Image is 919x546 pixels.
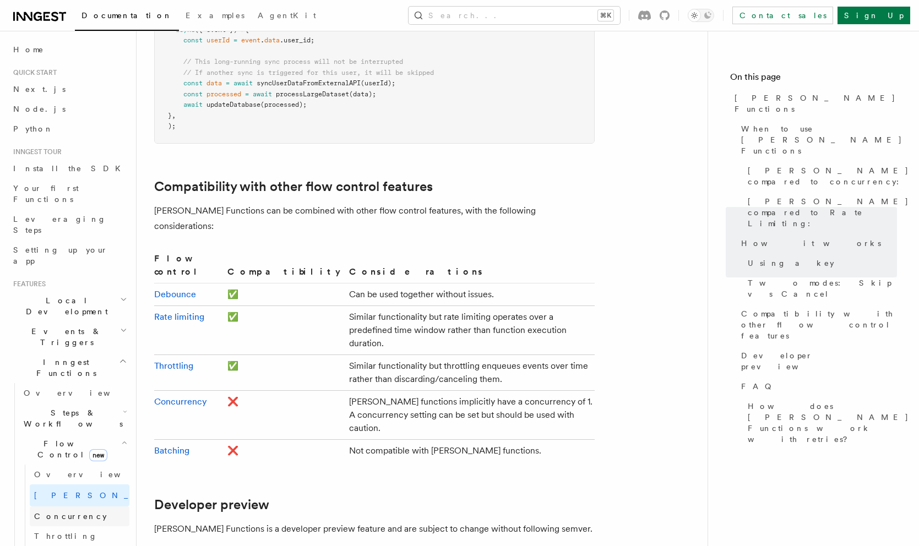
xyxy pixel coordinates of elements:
[9,178,129,209] a: Your first Functions
[743,273,897,304] a: Two modes: Skip vs Cancel
[748,277,897,299] span: Two modes: Skip vs Cancel
[223,305,345,354] td: ✅
[345,252,595,283] th: Considerations
[19,383,129,403] a: Overview
[206,101,260,108] span: updateDatabase
[13,245,108,265] span: Setting up your app
[260,101,307,108] span: (processed);
[598,10,613,21] kbd: ⌘K
[9,326,120,348] span: Events & Triggers
[9,68,57,77] span: Quick start
[741,350,897,372] span: Developer preview
[345,354,595,390] td: Similar functionality but throttling enqueues events over time rather than discarding/canceling t...
[183,101,203,108] span: await
[13,164,127,173] span: Install the SDK
[9,291,129,321] button: Local Development
[34,532,97,540] span: Throttling
[75,3,179,31] a: Documentation
[168,122,176,130] span: );
[737,119,897,161] a: When to use [PERSON_NAME] Functions
[172,112,176,119] span: ,
[276,90,349,98] span: processLargeDataset
[253,90,272,98] span: await
[345,439,595,462] td: Not compatible with [PERSON_NAME] functions.
[24,389,137,397] span: Overview
[206,90,241,98] span: processed
[9,209,129,240] a: Leveraging Steps
[154,203,595,234] p: [PERSON_NAME] Functions can be combined with other flow control features, with the following cons...
[748,165,909,187] span: [PERSON_NAME] compared to concurrency:
[30,526,129,546] a: Throttling
[233,36,237,44] span: =
[251,3,323,30] a: AgentKit
[260,36,264,44] span: .
[206,36,230,44] span: userId
[741,308,897,341] span: Compatibility with other flow control features
[168,112,172,119] span: }
[264,36,280,44] span: data
[345,305,595,354] td: Similar functionality but rate limiting operates over a predefined time window rather than functi...
[179,3,251,30] a: Examples
[223,354,345,390] td: ✅
[81,11,172,20] span: Documentation
[737,233,897,253] a: How it works
[361,79,395,87] span: (userId);
[19,434,129,465] button: Flow Controlnew
[258,11,316,20] span: AgentKit
[19,438,121,460] span: Flow Control
[9,321,129,352] button: Events & Triggers
[183,69,434,77] span: // If another sync is triggered for this user, it will be skipped
[223,283,345,305] td: ✅
[183,90,203,98] span: const
[741,123,902,156] span: When to use [PERSON_NAME] Functions
[30,484,129,506] a: [PERSON_NAME]
[237,26,245,34] span: =>
[13,215,106,234] span: Leveraging Steps
[154,289,196,299] a: Debounce
[154,312,204,322] a: Rate limiting
[735,92,897,114] span: [PERSON_NAME] Functions
[9,99,129,119] a: Node.js
[183,79,203,87] span: const
[154,445,189,456] a: Batching
[730,70,897,88] h4: On this page
[9,280,46,288] span: Features
[13,184,79,204] span: Your first Functions
[9,79,129,99] a: Next.js
[838,7,910,24] a: Sign Up
[748,401,909,445] span: How does [PERSON_NAME] Functions work with retries?
[9,159,129,178] a: Install the SDK
[9,357,119,379] span: Inngest Functions
[34,512,107,521] span: Concurrency
[154,497,269,512] a: Developer preview
[688,9,714,22] button: Toggle dark mode
[737,304,897,346] a: Compatibility with other flow control features
[30,506,129,526] a: Concurrency
[9,295,120,317] span: Local Development
[223,252,345,283] th: Compatibility
[13,85,66,94] span: Next.js
[223,390,345,439] td: ❌
[176,26,195,34] span: async
[9,40,129,59] a: Home
[409,7,620,24] button: Search...⌘K
[748,258,834,269] span: Using a key
[226,79,230,87] span: =
[9,240,129,271] a: Setting up your app
[34,491,195,500] span: [PERSON_NAME]
[345,390,595,439] td: [PERSON_NAME] functions implicitly have a concurrency of 1. A concurrency setting can be set but ...
[89,449,107,461] span: new
[741,381,777,392] span: FAQ
[13,44,44,55] span: Home
[19,407,123,429] span: Steps & Workflows
[206,79,222,87] span: data
[743,253,897,273] a: Using a key
[183,58,403,65] span: // This long-running sync process will not be interrupted
[743,396,897,449] a: How does [PERSON_NAME] Functions work with retries?
[30,465,129,484] a: Overview
[245,90,249,98] span: =
[730,88,897,119] a: [PERSON_NAME] Functions
[349,90,376,98] span: (data);
[743,161,897,192] a: [PERSON_NAME] compared to concurrency:
[345,283,595,305] td: Can be used together without issues.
